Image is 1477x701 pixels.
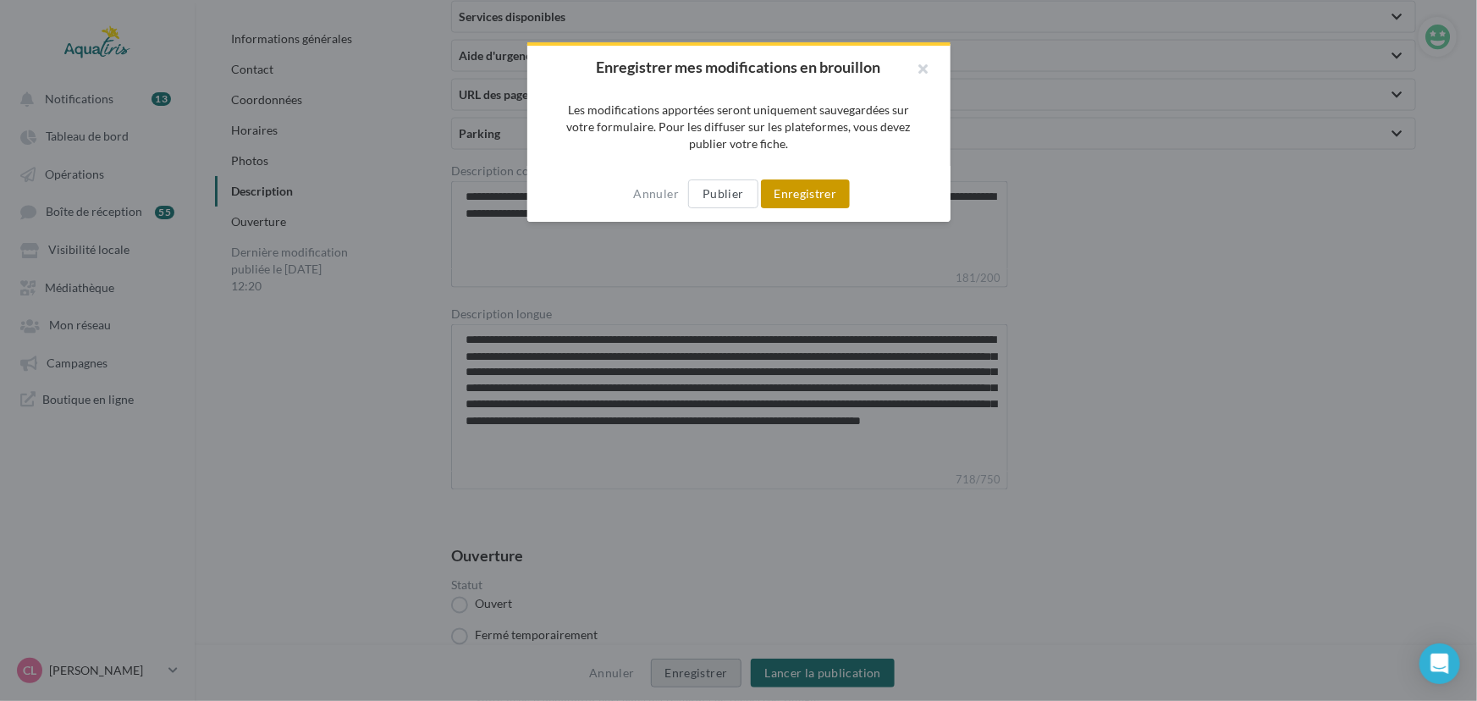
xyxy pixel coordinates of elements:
[688,179,758,208] button: Publier
[554,59,923,75] h2: Enregistrer mes modifications en brouillon
[761,179,851,208] button: Enregistrer
[1419,643,1460,684] div: Open Intercom Messenger
[627,184,686,204] button: Annuler
[554,102,923,152] p: Les modifications apportées seront uniquement sauvegardées sur votre formulaire. Pour les diffuse...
